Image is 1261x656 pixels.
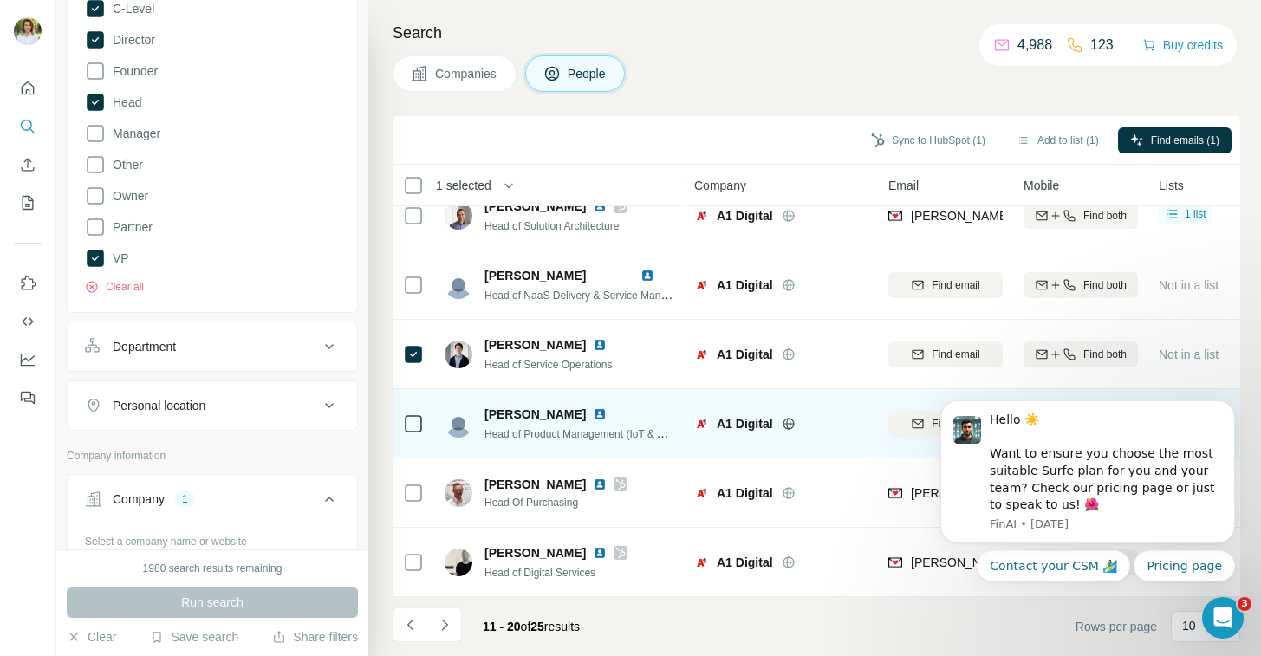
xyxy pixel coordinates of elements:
[888,341,1003,367] button: Find email
[435,65,498,82] span: Companies
[1151,133,1219,148] span: Find emails (1)
[68,478,357,527] button: Company1
[914,343,1261,609] iframe: Intercom notifications message
[888,554,902,571] img: provider findymail logo
[427,607,462,642] button: Navigate to next page
[593,546,607,560] img: LinkedIn logo
[106,187,148,205] span: Owner
[113,338,176,355] div: Department
[694,209,708,223] img: Logo of A1 Digital
[1024,203,1138,229] button: Find both
[14,73,42,104] button: Quick start
[888,411,1003,437] button: Find email
[1024,177,1059,194] span: Mobile
[932,277,979,293] span: Find email
[445,410,472,438] img: Avatar
[717,554,773,571] span: A1 Digital
[68,385,357,426] button: Personal location
[593,477,607,491] img: LinkedIn logo
[568,65,608,82] span: People
[484,544,586,562] span: [PERSON_NAME]
[106,94,141,111] span: Head
[14,268,42,299] button: Use Surfe on LinkedIn
[888,484,902,502] img: provider findymail logo
[445,271,472,299] img: Avatar
[484,288,701,302] span: Head of NaaS Delivery & Service Management
[717,415,773,432] span: A1 Digital
[521,620,531,633] span: of
[1159,278,1219,292] span: Not in a list
[67,628,116,646] button: Clear
[1004,127,1111,153] button: Add to list (1)
[484,495,627,510] span: Head Of Purchasing
[106,218,153,236] span: Partner
[694,555,708,569] img: Logo of A1 Digital
[14,344,42,375] button: Dashboard
[694,177,746,194] span: Company
[484,567,595,579] span: Head of Digital Services
[1182,617,1196,634] p: 10
[106,62,158,80] span: Founder
[14,17,42,45] img: Avatar
[113,490,165,508] div: Company
[1202,597,1244,639] iframe: Intercom live chat
[530,620,544,633] span: 25
[113,397,205,414] div: Personal location
[68,326,357,367] button: Department
[436,177,491,194] span: 1 selected
[1024,272,1138,298] button: Find both
[14,187,42,218] button: My lists
[85,279,144,295] button: Clear all
[445,479,472,507] img: Avatar
[859,127,998,153] button: Sync to HubSpot (1)
[1024,341,1138,367] button: Find both
[393,21,1240,45] h4: Search
[67,448,358,464] p: Company information
[175,491,195,507] div: 1
[483,620,521,633] span: 11 - 20
[1238,597,1251,611] span: 3
[717,276,773,294] span: A1 Digital
[272,628,358,646] button: Share filters
[717,484,773,502] span: A1 Digital
[694,278,708,292] img: Logo of A1 Digital
[1118,127,1232,153] button: Find emails (1)
[1076,618,1157,635] span: Rows per page
[593,407,607,421] img: LinkedIn logo
[888,207,902,224] img: provider findymail logo
[484,406,586,423] span: [PERSON_NAME]
[445,341,472,368] img: Avatar
[640,269,654,283] img: LinkedIn logo
[1090,35,1114,55] p: 123
[717,346,773,363] span: A1 Digital
[717,207,773,224] span: A1 Digital
[445,202,472,230] img: Avatar
[888,272,1003,298] button: Find email
[14,306,42,337] button: Use Surfe API
[484,426,702,440] span: Head of Product Management (IoT & Analytics)
[694,347,708,361] img: Logo of A1 Digital
[150,628,238,646] button: Save search
[484,359,612,371] span: Head of Service Operations
[888,177,919,194] span: Email
[106,31,155,49] span: Director
[1159,177,1184,194] span: Lists
[484,269,586,283] span: [PERSON_NAME]
[85,527,340,549] div: Select a company name or website
[14,111,42,142] button: Search
[106,156,143,173] span: Other
[484,220,619,232] span: Head of Solution Architecture
[593,338,607,352] img: LinkedIn logo
[14,149,42,180] button: Enrich CSV
[106,125,160,142] span: Manager
[1142,33,1223,57] button: Buy credits
[106,250,129,267] span: VP
[1185,206,1206,222] span: 1 list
